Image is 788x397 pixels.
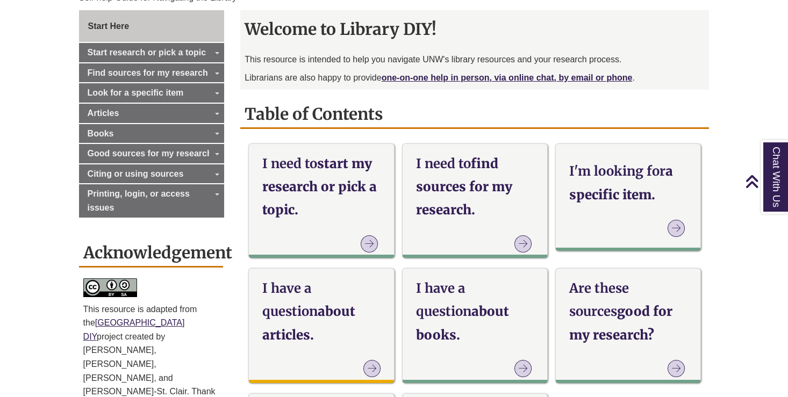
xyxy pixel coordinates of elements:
[569,160,687,239] a: I'm looking fora specific item.
[262,277,380,380] a: I have a questionabout articles.
[88,88,184,97] span: Look for a specific item
[240,100,709,129] h2: Table of Contents
[88,189,190,212] span: Printing, login, or access issues
[416,152,534,255] a: I need tofind sources for my research.
[83,318,185,341] a: [GEOGRAPHIC_DATA] DIY
[262,277,380,347] h3: about articles.
[79,144,225,163] a: Good sources for my research
[88,109,119,118] span: Articles
[88,149,212,158] span: Good sources for my research
[240,16,709,42] h2: Welcome to Library DIY!
[88,48,206,57] span: Start research or pick a topic
[569,277,687,380] a: Are these sourcesgood for my research?
[88,68,208,77] span: Find sources for my research
[416,277,534,347] h3: about books.
[262,280,318,320] strong: I have a question
[83,278,137,297] img: Credits
[79,43,225,62] a: Start research or pick a topic
[79,124,225,143] a: Books
[245,71,705,84] p: Librarians are also happy to provide .
[416,277,534,380] a: I have a questionabout books.
[382,73,633,82] a: one-on-one help in person, via online chat, by email or phone
[79,10,225,218] div: Guide Page Menu
[262,152,380,222] h3: start my research or pick a topic.
[262,155,317,172] strong: I need to
[88,169,184,178] span: Citing or using sources
[245,53,705,66] p: This resource is intended to help you navigate UNW's library resources and your research process.
[416,155,471,172] strong: I need to
[79,239,224,268] h2: Acknowledgement
[569,277,687,347] h3: good for my research?
[79,164,225,184] a: Citing or using sources
[88,129,114,138] span: Books
[569,163,665,179] strong: I'm looking for
[79,83,225,103] a: Look for a specific item
[88,21,129,31] span: Start Here
[79,184,225,217] a: Printing, login, or access issues
[745,174,785,189] a: Back to Top
[416,152,534,222] h3: find sources for my research.
[569,160,687,206] h3: a specific item.
[262,152,380,255] a: I need tostart my research or pick a topic.
[416,280,471,320] strong: I have a question
[569,280,629,320] strong: Are these sources
[79,104,225,123] a: Articles
[79,63,225,83] a: Find sources for my research
[79,10,225,42] a: Start Here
